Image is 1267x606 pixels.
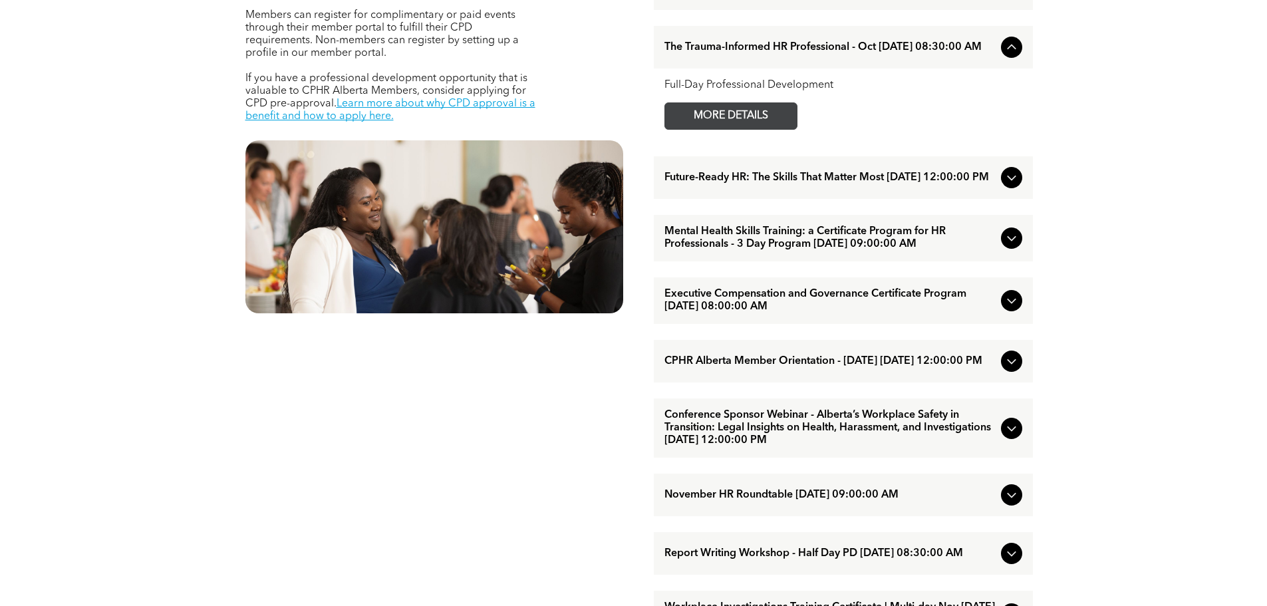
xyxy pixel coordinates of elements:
span: Mental Health Skills Training: a Certificate Program for HR Professionals - 3 Day Program [DATE] ... [664,226,996,251]
a: MORE DETAILS [664,102,797,130]
span: CPHR Alberta Member Orientation - [DATE] [DATE] 12:00:00 PM [664,355,996,368]
a: Learn more about why CPD approval is a benefit and how to apply here. [245,98,535,122]
span: Executive Compensation and Governance Certificate Program [DATE] 08:00:00 AM [664,288,996,313]
span: Conference Sponsor Webinar - Alberta’s Workplace Safety in Transition: Legal Insights on Health, ... [664,409,996,447]
div: Full-Day Professional Development [664,79,1022,92]
span: November HR Roundtable [DATE] 09:00:00 AM [664,489,996,502]
span: Future-Ready HR: The Skills That Matter Most [DATE] 12:00:00 PM [664,172,996,184]
span: The Trauma-Informed HR Professional - Oct [DATE] 08:30:00 AM [664,41,996,54]
span: Report Writing Workshop - Half Day PD [DATE] 08:30:00 AM [664,547,996,560]
span: If you have a professional development opportunity that is valuable to CPHR Alberta Members, cons... [245,73,527,109]
span: Members can register for complimentary or paid events through their member portal to fulfill thei... [245,10,519,59]
span: MORE DETAILS [678,103,783,129]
